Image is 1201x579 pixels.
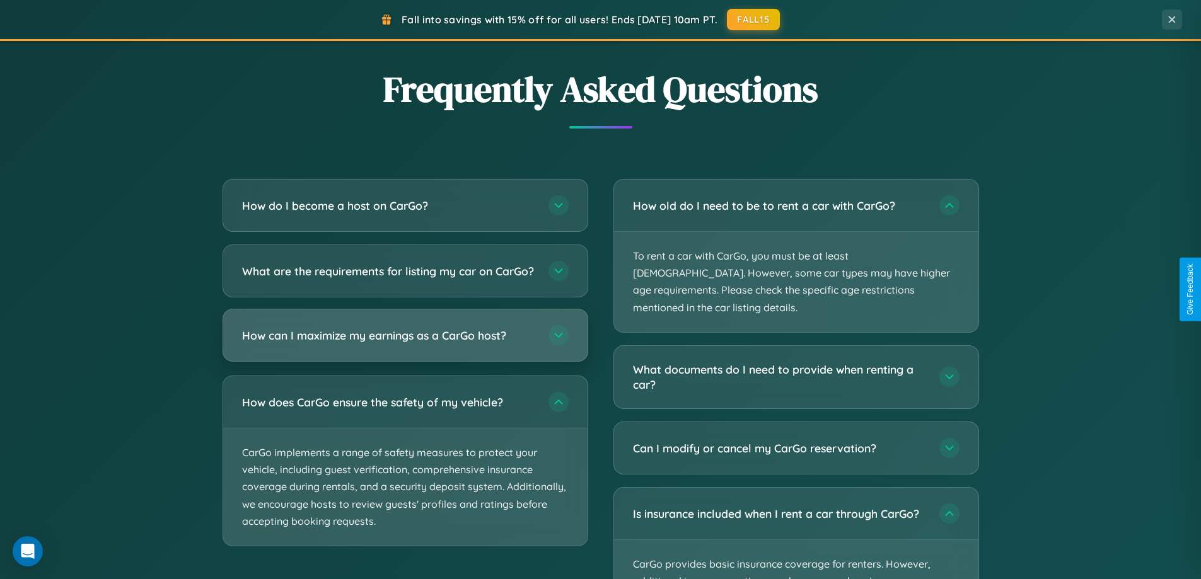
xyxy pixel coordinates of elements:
[13,536,43,566] div: Open Intercom Messenger
[242,394,536,410] h3: How does CarGo ensure the safety of my vehicle?
[242,198,536,214] h3: How do I become a host on CarGo?
[633,362,927,393] h3: What documents do I need to provide when renting a car?
[633,440,927,456] h3: Can I modify or cancel my CarGo reservation?
[242,263,536,279] h3: What are the requirements for listing my car on CarGo?
[223,428,588,546] p: CarGo implements a range of safety measures to protect your vehicle, including guest verification...
[614,232,978,332] p: To rent a car with CarGo, you must be at least [DEMOGRAPHIC_DATA]. However, some car types may ha...
[242,328,536,343] h3: How can I maximize my earnings as a CarGo host?
[727,9,780,30] button: FALL15
[223,65,979,113] h2: Frequently Asked Questions
[1186,264,1195,315] div: Give Feedback
[633,198,927,214] h3: How old do I need to be to rent a car with CarGo?
[633,506,927,522] h3: Is insurance included when I rent a car through CarGo?
[402,13,717,26] span: Fall into savings with 15% off for all users! Ends [DATE] 10am PT.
